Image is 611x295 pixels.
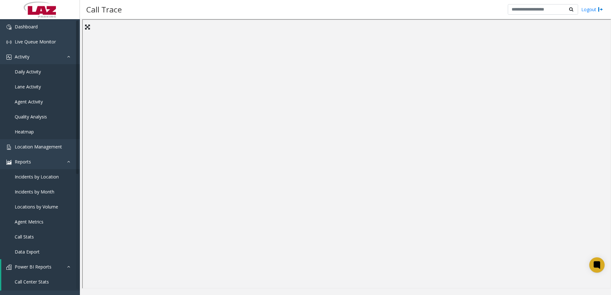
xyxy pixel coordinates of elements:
span: Quality Analysis [15,114,47,120]
span: Activity [15,54,29,60]
img: 'icon' [6,40,12,45]
span: Location Management [15,144,62,150]
span: Data Export [15,249,40,255]
span: Daily Activity [15,69,41,75]
span: Locations by Volume [15,204,58,210]
span: Dashboard [15,24,38,30]
a: Power BI Reports [1,259,80,274]
img: 'icon' [6,25,12,30]
a: Call Center Stats [1,274,80,289]
span: Live Queue Monitor [15,39,56,45]
span: Call Center Stats [15,279,49,285]
span: Agent Activity [15,99,43,105]
span: Call Stats [15,234,34,240]
h3: Call Trace [83,2,125,17]
span: Incidents by Month [15,189,54,195]
img: 'icon' [6,160,12,165]
img: 'icon' [6,265,12,270]
a: Logout [581,6,603,13]
span: Lane Activity [15,84,41,90]
img: logout [598,6,603,13]
span: Agent Metrics [15,219,43,225]
span: Heatmap [15,129,34,135]
img: 'icon' [6,145,12,150]
span: Incidents by Location [15,174,59,180]
span: Reports [15,159,31,165]
span: Power BI Reports [15,264,51,270]
img: 'icon' [6,55,12,60]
